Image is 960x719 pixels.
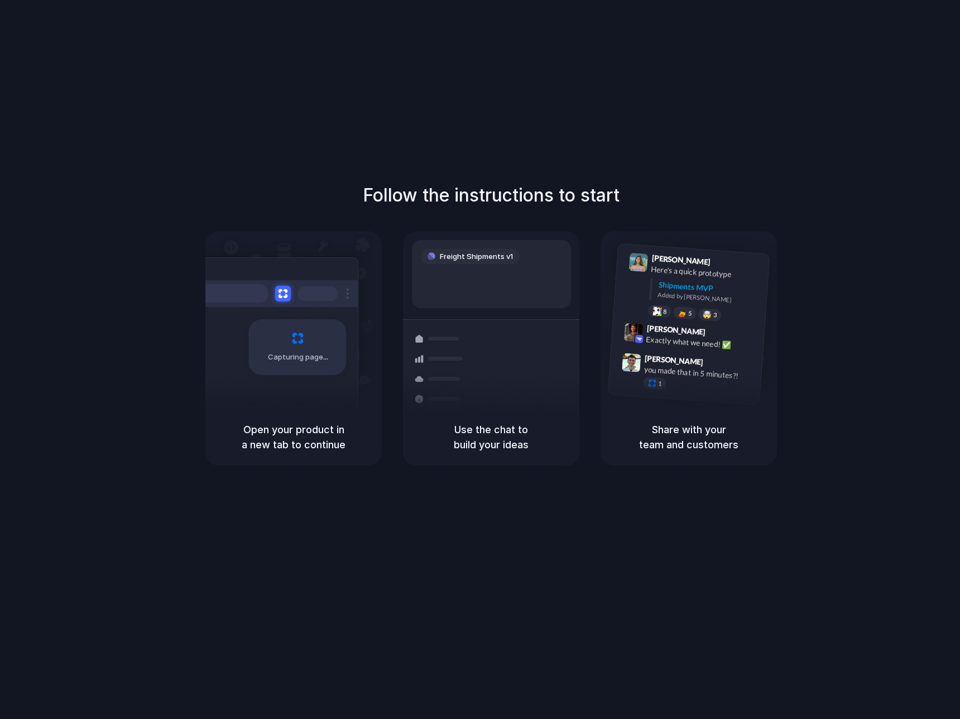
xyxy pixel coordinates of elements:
[657,290,760,306] div: Added by [PERSON_NAME]
[651,252,711,268] span: [PERSON_NAME]
[663,308,667,314] span: 8
[651,263,762,282] div: Here's a quick prototype
[714,257,737,270] span: 9:41 AM
[219,422,368,452] h5: Open your product in a new tab to continue
[614,422,764,452] h5: Share with your team and customers
[646,333,757,352] div: Exactly what we need! ✅
[713,311,717,318] span: 3
[707,357,729,371] span: 9:47 AM
[703,310,712,319] div: 🤯
[709,327,732,341] span: 9:42 AM
[416,422,566,452] h5: Use the chat to build your ideas
[645,352,704,368] span: [PERSON_NAME]
[658,279,761,297] div: Shipments MVP
[440,251,513,262] span: Freight Shipments v1
[363,182,620,209] h1: Follow the instructions to start
[646,322,705,338] span: [PERSON_NAME]
[688,310,692,316] span: 5
[268,352,330,363] span: Capturing page
[658,380,662,386] span: 1
[644,363,755,382] div: you made that in 5 minutes?!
